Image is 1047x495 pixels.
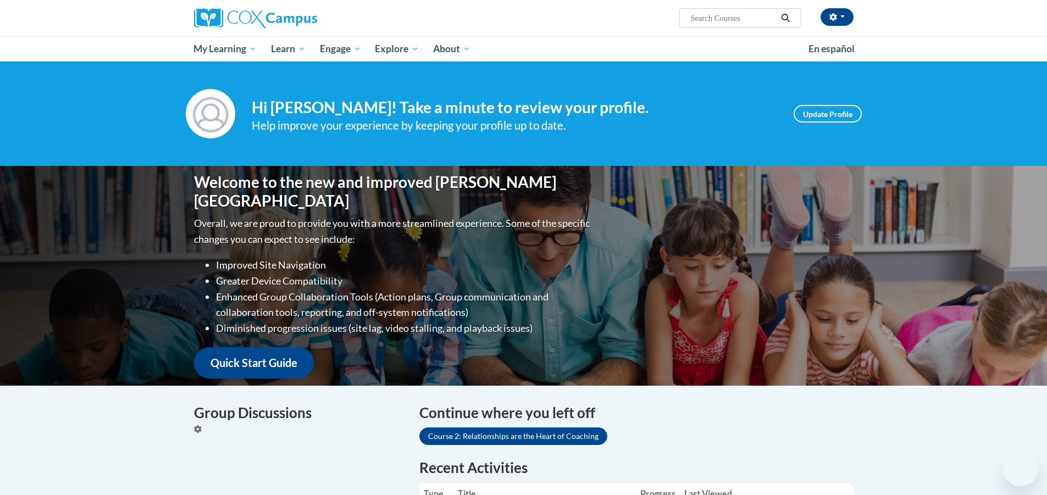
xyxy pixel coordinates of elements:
[794,105,862,123] a: Update Profile
[216,273,592,289] li: Greater Device Compatibility
[194,347,314,379] a: Quick Start Guide
[689,12,777,25] input: Search Courses
[186,89,235,138] img: Profile Image
[368,36,426,62] a: Explore
[419,402,854,424] h4: Continue where you left off
[419,458,854,477] h1: Recent Activities
[777,12,794,25] button: Search
[426,36,478,62] a: About
[313,36,368,62] a: Engage
[187,36,264,62] a: My Learning
[194,8,403,28] a: Cox Campus
[320,42,361,55] span: Engage
[419,427,607,445] a: Course 2: Relationships are the Heart of Coaching
[194,8,317,28] img: Cox Campus
[194,402,403,424] h4: Group Discussions
[193,42,257,55] span: My Learning
[821,8,854,26] button: Account Settings
[194,173,592,210] h1: Welcome to the new and improved [PERSON_NAME][GEOGRAPHIC_DATA]
[178,36,870,62] div: Main menu
[252,98,777,117] h4: Hi [PERSON_NAME]! Take a minute to review your profile.
[216,257,592,273] li: Improved Site Navigation
[216,320,592,336] li: Diminished progression issues (site lag, video stalling, and playback issues)
[808,43,855,54] span: En español
[252,116,777,135] div: Help improve your experience by keeping your profile up to date.
[271,42,306,55] span: Learn
[375,42,419,55] span: Explore
[194,215,592,247] p: Overall, we are proud to provide you with a more streamlined experience. Some of the specific cha...
[216,289,592,321] li: Enhanced Group Collaboration Tools (Action plans, Group communication and collaboration tools, re...
[1003,451,1038,486] iframe: Button to launch messaging window
[801,37,862,60] a: En español
[264,36,313,62] a: Learn
[433,42,470,55] span: About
